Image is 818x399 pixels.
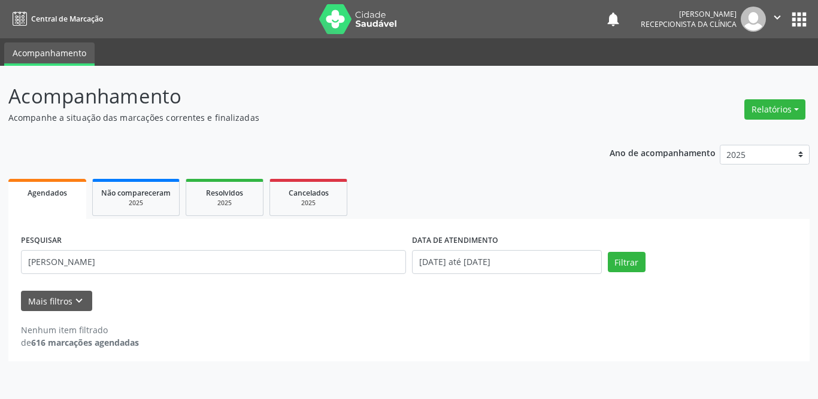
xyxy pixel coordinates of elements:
[8,81,569,111] p: Acompanhamento
[28,188,67,198] span: Agendados
[771,11,784,24] i: 
[21,250,406,274] input: Nome, CNS
[21,291,92,312] button: Mais filtroskeyboard_arrow_down
[278,199,338,208] div: 2025
[744,99,805,120] button: Relatórios
[412,250,602,274] input: Selecione um intervalo
[21,324,139,336] div: Nenhum item filtrado
[101,199,171,208] div: 2025
[766,7,789,32] button: 
[21,232,62,250] label: PESQUISAR
[289,188,329,198] span: Cancelados
[8,9,103,29] a: Central de Marcação
[608,252,646,272] button: Filtrar
[641,19,737,29] span: Recepcionista da clínica
[641,9,737,19] div: [PERSON_NAME]
[101,188,171,198] span: Não compareceram
[8,111,569,124] p: Acompanhe a situação das marcações correntes e finalizadas
[610,145,716,160] p: Ano de acompanhamento
[4,42,95,66] a: Acompanhamento
[31,337,139,348] strong: 616 marcações agendadas
[72,294,86,307] i: keyboard_arrow_down
[605,11,622,28] button: notifications
[741,7,766,32] img: img
[31,14,103,24] span: Central de Marcação
[195,199,255,208] div: 2025
[789,9,810,30] button: apps
[206,188,243,198] span: Resolvidos
[412,232,498,250] label: DATA DE ATENDIMENTO
[21,336,139,349] div: de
